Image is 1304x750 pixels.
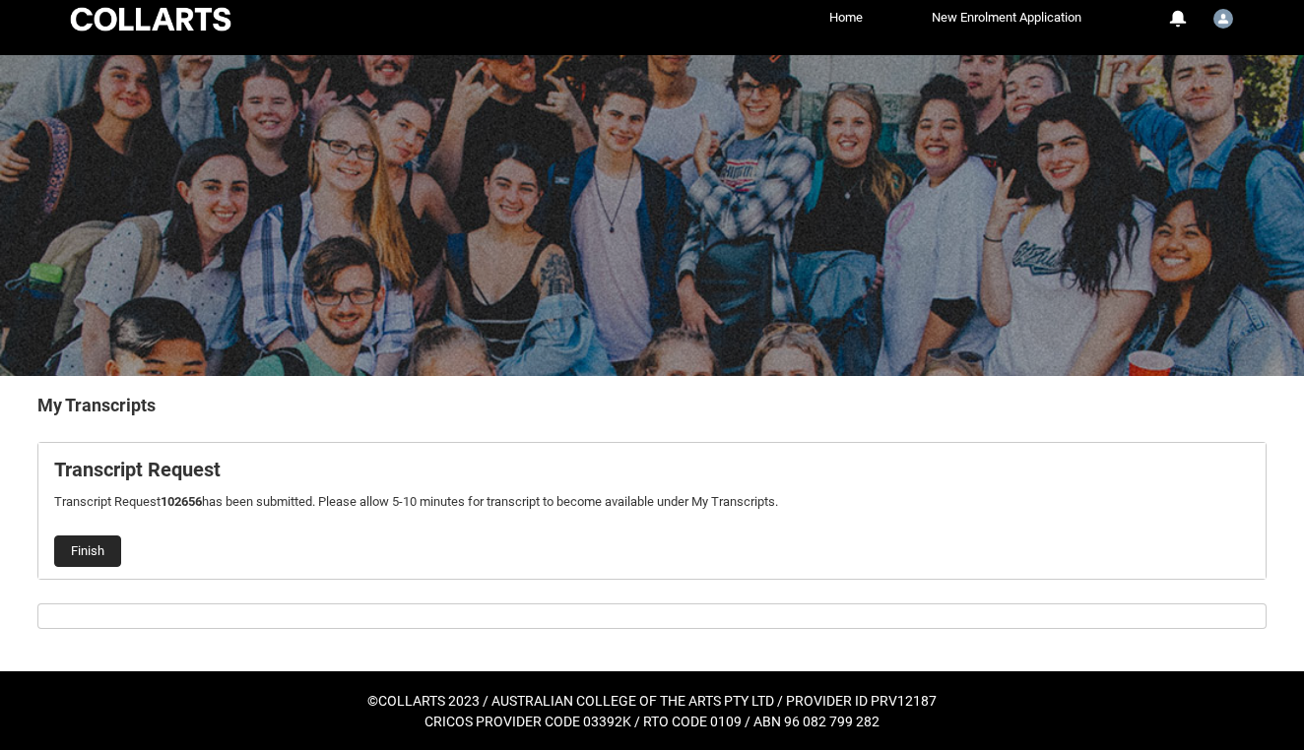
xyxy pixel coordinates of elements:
button: User Profile Student.nthirap.20252972 [1208,1,1238,32]
article: Request_Student_Transcript flow [37,442,1267,580]
button: Finish [54,535,121,567]
a: New Enrolment Application [927,3,1086,32]
a: Home [824,3,868,32]
b: Transcript Request [54,458,221,481]
b: 102656 [161,494,202,509]
p: Transcript Request has been submitted. Please allow 5-10 minutes for transcript to become availab... [54,492,1250,512]
b: My Transcripts [37,395,156,415]
img: Student.nthirap.20252972 [1213,9,1233,29]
